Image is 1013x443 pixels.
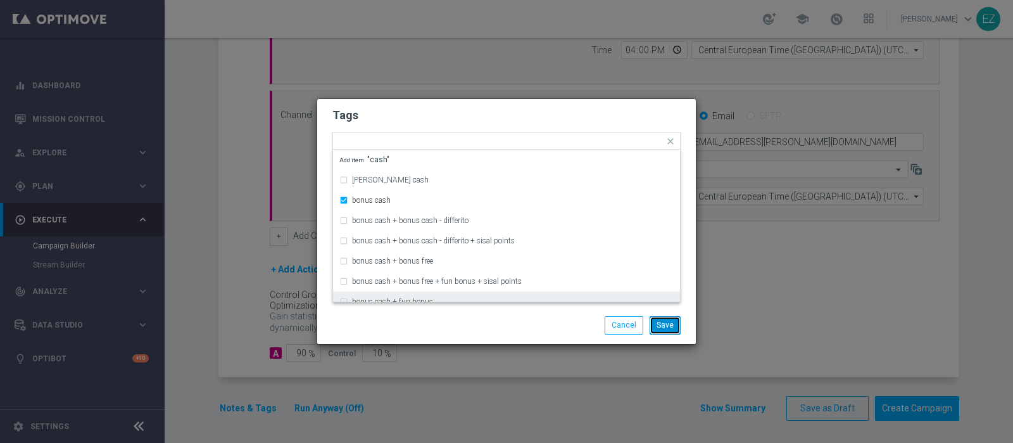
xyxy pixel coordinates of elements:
label: bonus cash + bonus cash - differito + sisal points [352,237,515,245]
button: Save [650,316,681,334]
div: bonus cash + bonus cash - differito [339,210,674,231]
div: bonsu cash [339,170,674,190]
span: "cash" [339,156,389,164]
div: bonus cash + fun bonus [339,292,674,312]
div: bonus cash + bonus free [339,251,674,271]
label: bonus cash + fun bonus [352,298,433,305]
button: Cancel [605,316,643,334]
div: bonus cash [339,190,674,210]
div: bonus cash + bonus free + fun bonus + sisal points [339,271,674,292]
label: bonus cash + bonus free [352,257,433,265]
ng-select: bonus cash, lotteries, ricarica, talent, up-selling [332,132,681,150]
div: bonus cash + bonus cash - differito + sisal points [339,231,674,251]
label: bonus cash + bonus cash - differito [352,217,469,224]
h2: Tags [332,108,681,123]
ng-dropdown-panel: Options list [332,150,681,302]
span: Add item [339,157,367,164]
label: [PERSON_NAME] cash [352,176,429,184]
label: bonus cash + bonus free + fun bonus + sisal points [352,278,522,285]
label: bonus cash [352,196,391,204]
